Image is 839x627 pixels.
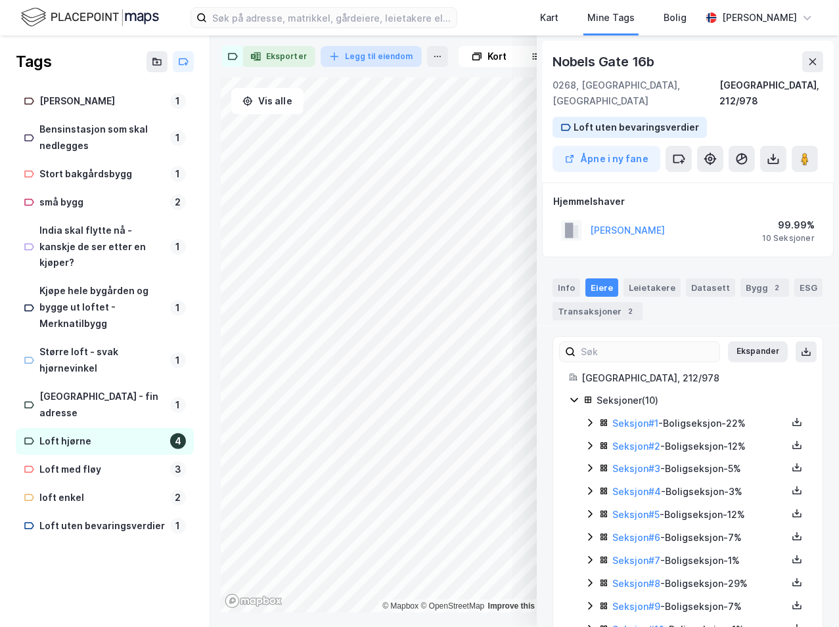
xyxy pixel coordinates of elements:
div: 0268, [GEOGRAPHIC_DATA], [GEOGRAPHIC_DATA] [553,77,719,109]
div: 1 [170,239,186,255]
div: Seksjoner ( 10 ) [597,393,807,408]
a: Bensinstasjon som skal nedlegges1 [16,116,194,160]
a: [PERSON_NAME]1 [16,88,194,115]
div: - Boligseksjon - 5% [612,461,787,477]
button: Legg til eiendom [321,46,422,67]
a: Stort bakgårdsbygg1 [16,161,194,188]
a: Mapbox homepage [225,594,283,609]
div: Leietakere [624,278,681,297]
div: Større loft - svak hjørnevinkel [39,344,165,377]
a: Større loft - svak hjørnevinkel1 [16,339,194,382]
div: [GEOGRAPHIC_DATA], 212/978 [719,77,823,109]
div: Tags [16,51,51,72]
div: [GEOGRAPHIC_DATA], 212/978 [581,370,807,386]
div: Eiere [585,278,618,297]
button: Ekspander [728,341,788,362]
div: 2 [170,194,186,210]
div: Kjøpe hele bygården og bygge ut loftet - Merknatilbygg [39,283,165,332]
div: 1 [170,130,186,146]
a: Improve this map [488,601,553,611]
a: Loft med fløy3 [16,456,194,483]
a: Seksjon#6 [612,532,660,543]
iframe: Chat Widget [773,564,839,627]
div: Kart [540,10,558,26]
div: 2 [771,281,784,294]
a: Seksjon#7 [612,555,660,566]
div: Datasett [686,278,735,297]
div: 1 [170,300,186,316]
div: - Boligseksjon - 1% [612,553,787,569]
div: - Boligseksjon - 12% [612,507,787,523]
div: 99.99% [762,217,815,233]
div: Transaksjoner [553,302,643,320]
div: Loft uten bevaringsverdier [39,518,165,534]
div: 1 [170,353,186,368]
div: [PERSON_NAME] [39,93,165,110]
div: Kort [488,49,507,64]
div: 10 Seksjoner [762,233,815,244]
div: Loft med fløy [39,462,165,478]
div: Loft hjørne [39,433,165,450]
img: logo.f888ab2527a4732fd821a326f86c7f29.svg [21,6,159,29]
div: - Boligseksjon - 22% [612,416,787,431]
div: - Boligseksjon - 12% [612,439,787,454]
div: små bygg [39,194,165,211]
div: Mine Tags [587,10,635,26]
a: små bygg2 [16,189,194,216]
div: Bolig [664,10,687,26]
div: India skal flytte nå - kanskje de ser etter en kjøper? [39,223,165,272]
div: Hjemmelshaver [553,194,823,209]
div: - Boligseksjon - 7% [612,530,787,546]
a: OpenStreetMap [421,601,485,611]
a: Loft uten bevaringsverdier1 [16,513,194,540]
a: Seksjon#3 [612,463,660,474]
div: loft enkel [39,490,165,506]
a: Seksjon#2 [612,441,660,452]
div: Loft uten bevaringsverdier [574,119,699,135]
div: Nobels Gate 16b [553,51,657,72]
div: 2 [624,305,637,318]
a: [GEOGRAPHIC_DATA] - fin adresse1 [16,383,194,427]
a: Loft hjørne4 [16,428,194,455]
div: 1 [170,166,186,182]
a: India skal flytte nå - kanskje de ser etter en kjøper?1 [16,217,194,277]
div: 1 [170,93,186,109]
a: Seksjon#8 [612,578,660,589]
input: Søk på adresse, matrikkel, gårdeiere, leietakere eller personer [207,8,457,28]
div: 3 [170,462,186,477]
a: Kjøpe hele bygården og bygge ut loftet - Merknatilbygg1 [16,278,194,337]
div: Info [553,278,580,297]
div: Stort bakgårdsbygg [39,166,165,183]
a: Seksjon#4 [612,486,661,497]
div: Bensinstasjon som skal nedlegges [39,121,165,154]
div: - Boligseksjon - 29% [612,576,787,592]
div: Kontrollprogram for chat [773,564,839,627]
a: loft enkel2 [16,485,194,511]
div: ESG [794,278,823,297]
div: Bygg [740,278,789,297]
div: [GEOGRAPHIC_DATA] - fin adresse [39,389,165,422]
div: 1 [170,518,186,534]
div: 1 [170,397,186,413]
button: Vis alle [231,88,304,114]
input: Søk [576,342,719,362]
div: 4 [170,433,186,449]
div: - Boligseksjon - 3% [612,484,787,500]
a: Seksjon#9 [612,601,660,612]
button: Eksporter [242,46,315,67]
div: [PERSON_NAME] [722,10,797,26]
a: Seksjon#1 [612,418,658,429]
a: Seksjon#5 [612,509,660,520]
div: - Boligseksjon - 7% [612,599,787,615]
a: Mapbox [382,601,419,611]
div: 2 [170,490,186,506]
button: Åpne i ny fane [553,146,660,172]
